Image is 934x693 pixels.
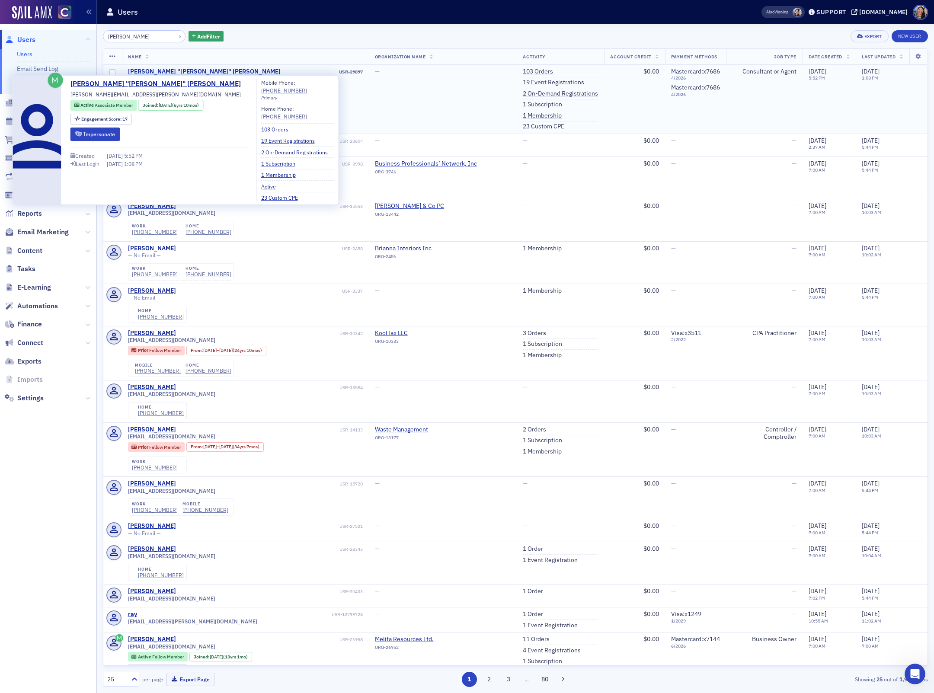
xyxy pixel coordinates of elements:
[76,162,99,166] div: Last Login
[103,30,186,42] input: Search…
[177,246,363,252] div: USR-2458
[128,636,176,643] a: [PERSON_NAME]
[18,247,70,256] span: Search for help
[138,572,184,578] a: [PHONE_NUMBER]
[176,32,184,40] button: ×
[261,79,307,95] div: Mobile Phone:
[523,329,546,337] a: 3 Orders
[809,252,825,258] time: 7:00 AM
[128,202,176,210] a: [PERSON_NAME]
[862,144,878,150] time: 5:44 PM
[851,9,911,15] button: [DOMAIN_NAME]
[766,9,788,15] span: Viewing
[128,545,176,553] div: [PERSON_NAME]
[671,337,720,342] span: 2 / 2022
[128,480,176,488] a: [PERSON_NAME]
[18,268,145,277] div: Redirect an Event to a 3rd Party URL
[124,152,143,159] span: 5:52 PM
[149,444,181,450] span: Fellow Member
[128,287,176,295] a: [PERSON_NAME]
[189,31,224,42] button: AddFilter
[132,507,178,513] div: [PHONE_NUMBER]
[159,102,199,109] div: (6yrs 10mos)
[135,367,181,374] div: [PHONE_NUMBER]
[138,410,184,416] a: [PHONE_NUMBER]
[671,202,676,210] span: —
[90,145,118,154] div: • 20h ago
[671,67,720,75] span: Mastercard : x7686
[375,169,477,178] div: ORG-3746
[5,357,42,366] a: Exports
[523,556,578,564] a: 1 Event Registration
[17,301,58,311] span: Automations
[186,367,231,374] a: [PHONE_NUMBER]
[17,50,32,58] a: Users
[38,145,89,154] div: [PERSON_NAME]
[95,102,133,108] span: Associate Member
[128,610,137,618] a: ray
[138,313,184,320] a: [PHONE_NUMBER]
[671,160,676,167] span: —
[261,112,307,120] div: [PHONE_NUMBER]
[809,329,826,337] span: [DATE]
[523,90,598,98] a: 2 On-Demand Registrations
[375,137,380,144] span: —
[107,160,124,167] span: [DATE]
[128,383,176,391] div: [PERSON_NAME]
[5,227,69,237] a: Email Marketing
[128,346,185,355] div: Prior: Prior: Fellow Member
[862,167,878,173] time: 5:44 PM
[862,209,881,215] time: 10:03 AM
[152,654,184,660] span: Fellow Member
[809,67,826,75] span: [DATE]
[523,123,564,131] a: 23 Custom CPE
[58,6,71,19] img: SailAMX
[809,144,825,150] time: 2:37 AM
[537,672,553,687] button: 80
[17,91,156,105] p: How can we help?
[375,54,426,60] span: Organization Name
[17,319,42,329] span: Finance
[862,160,880,167] span: [DATE]
[501,672,516,687] button: 3
[862,252,881,258] time: 10:02 AM
[766,9,774,15] div: Also
[523,137,528,144] span: —
[862,202,880,210] span: [DATE]
[5,98,61,108] a: Organizations
[261,86,307,94] a: [PHONE_NUMBER]
[125,14,143,31] img: Profile image for Aidan
[261,182,282,190] a: Active
[186,271,231,278] a: [PHONE_NUMBER]
[149,347,181,353] span: Fellow Member
[862,244,880,252] span: [DATE]
[5,117,75,126] a: Events & Products
[128,245,176,252] a: [PERSON_NAME]
[261,125,295,133] a: 103 Orders
[75,153,95,158] div: Created
[864,34,882,39] div: Export
[177,288,363,294] div: USR-3337
[177,204,363,209] div: USR-15553
[58,270,115,304] button: Messages
[132,224,178,229] div: work
[523,79,584,86] a: 19 Event Registrations
[5,283,51,292] a: E-Learning
[5,338,43,348] a: Connect
[375,245,454,252] span: Brianna Interiors Inc
[809,54,842,60] span: Date Created
[19,291,38,297] span: Home
[203,347,217,353] span: [DATE]
[5,135,38,145] a: Orders
[809,209,825,215] time: 7:00 AM
[17,65,58,73] a: Email Send Log
[523,54,545,60] span: Activity
[115,270,173,304] button: Help
[523,588,543,595] a: 1 Order
[17,246,42,255] span: Content
[523,287,562,295] a: 1 Membership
